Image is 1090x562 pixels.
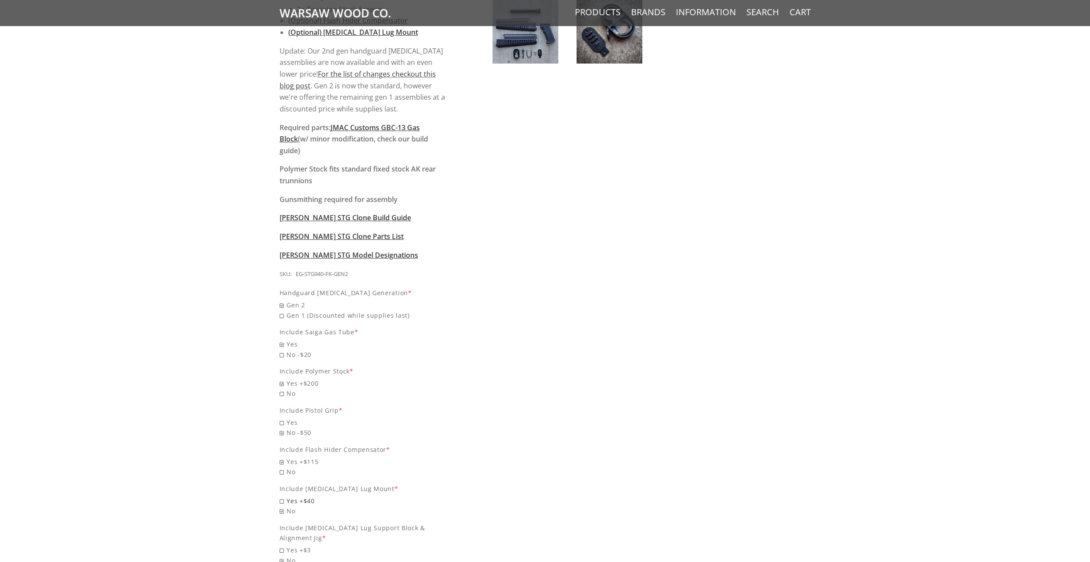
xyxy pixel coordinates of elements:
[280,523,446,543] div: Include [MEDICAL_DATA] Lug Support Block & Alignment Jig
[280,496,446,506] span: Yes +$40
[280,45,446,115] p: Update: Our 2nd gen handguard [MEDICAL_DATA] assemblies are now available and with an even lower ...
[280,366,446,376] div: Include Polymer Stock
[280,388,446,398] span: No
[280,250,418,260] a: [PERSON_NAME] STG Model Designations
[280,123,420,144] a: JMAC Customs GBC-13 Gas Block
[280,427,446,437] span: No -$50
[280,467,446,477] span: No
[280,164,436,185] strong: Polymer Stock fits standard fixed stock AK rear trunnions
[676,7,736,18] a: Information
[280,506,446,516] span: No
[280,339,446,349] span: Yes
[280,545,446,555] span: Yes +$3
[280,69,436,91] a: For the list of changes checkout this blog post
[280,444,446,454] div: Include Flash Hider Compensator
[280,484,446,494] div: Include [MEDICAL_DATA] Lug Mount
[280,457,446,467] span: Yes +$115
[280,269,291,279] div: SKU:
[280,350,446,360] span: No -$20
[280,232,404,241] a: [PERSON_NAME] STG Clone Parts List
[280,310,446,320] span: Gen 1 (Discounted while supplies last)
[280,405,446,415] div: Include Pistol Grip
[280,327,446,337] div: Include Saiga Gas Tube
[280,378,446,388] span: Yes +$200
[631,7,665,18] a: Brands
[746,7,779,18] a: Search
[288,27,418,37] a: (Optional) [MEDICAL_DATA] Lug Mount
[280,213,411,222] a: [PERSON_NAME] STG Clone Build Guide
[280,195,398,204] strong: Gunsmithing required for assembly
[280,288,446,298] div: Handguard [MEDICAL_DATA] Generation
[296,269,348,279] div: EG-STG940-FK-GEN2
[280,123,428,155] strong: Required parts: (w/ minor modification, check our build guide)
[280,417,446,427] span: Yes
[790,7,811,18] a: Cart
[280,300,446,310] span: Gen 2
[575,7,621,18] a: Products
